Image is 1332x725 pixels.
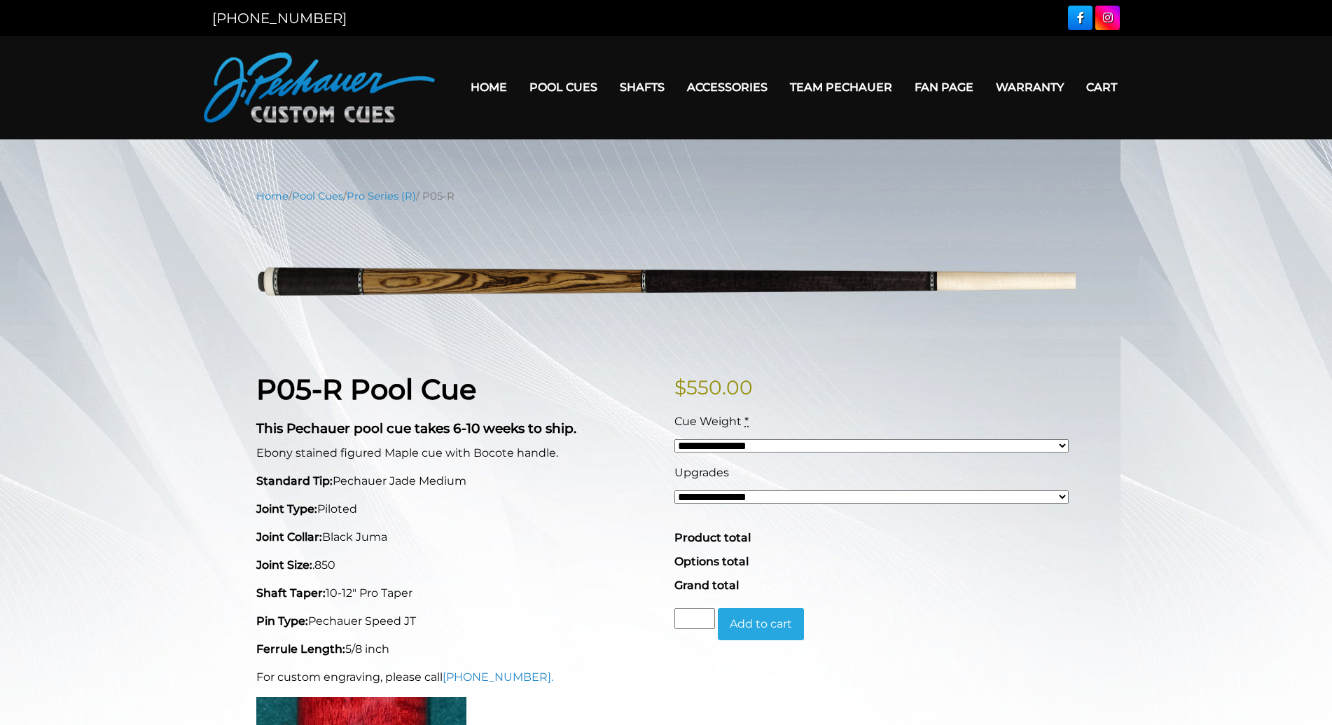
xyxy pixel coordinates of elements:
[256,372,476,406] strong: P05-R Pool Cue
[256,558,312,572] strong: Joint Size:
[674,375,686,399] span: $
[204,53,435,123] img: Pechauer Custom Cues
[256,529,658,546] p: Black Juma
[347,190,416,202] a: Pro Series (R)
[256,586,326,600] strong: Shaft Taper:
[985,69,1075,105] a: Warranty
[256,669,658,686] p: For custom engraving, please call
[256,613,658,630] p: Pechauer Speed JT
[744,415,749,428] abbr: required
[674,608,715,629] input: Product quantity
[256,190,289,202] a: Home
[676,69,779,105] a: Accessories
[674,466,729,479] span: Upgrades
[256,585,658,602] p: 10-12" Pro Taper
[256,614,308,628] strong: Pin Type:
[256,641,658,658] p: 5/8 inch
[674,531,751,544] span: Product total
[256,474,333,488] strong: Standard Tip:
[256,530,322,544] strong: Joint Collar:
[256,501,658,518] p: Piloted
[256,214,1076,351] img: P05-N.png
[903,69,985,105] a: Fan Page
[779,69,903,105] a: Team Pechauer
[674,579,739,592] span: Grand total
[256,188,1076,204] nav: Breadcrumb
[609,69,676,105] a: Shafts
[212,10,347,27] a: [PHONE_NUMBER]
[674,375,753,399] bdi: 550.00
[674,555,749,568] span: Options total
[459,69,518,105] a: Home
[256,502,317,516] strong: Joint Type:
[718,608,804,640] button: Add to cart
[256,445,658,462] p: Ebony stained figured Maple cue with Bocote handle.
[443,670,553,684] a: [PHONE_NUMBER].
[1075,69,1128,105] a: Cart
[292,190,343,202] a: Pool Cues
[256,557,658,574] p: .850
[256,420,576,436] strong: This Pechauer pool cue takes 6-10 weeks to ship.
[674,415,742,428] span: Cue Weight
[518,69,609,105] a: Pool Cues
[256,642,345,656] strong: Ferrule Length:
[256,473,658,490] p: Pechauer Jade Medium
